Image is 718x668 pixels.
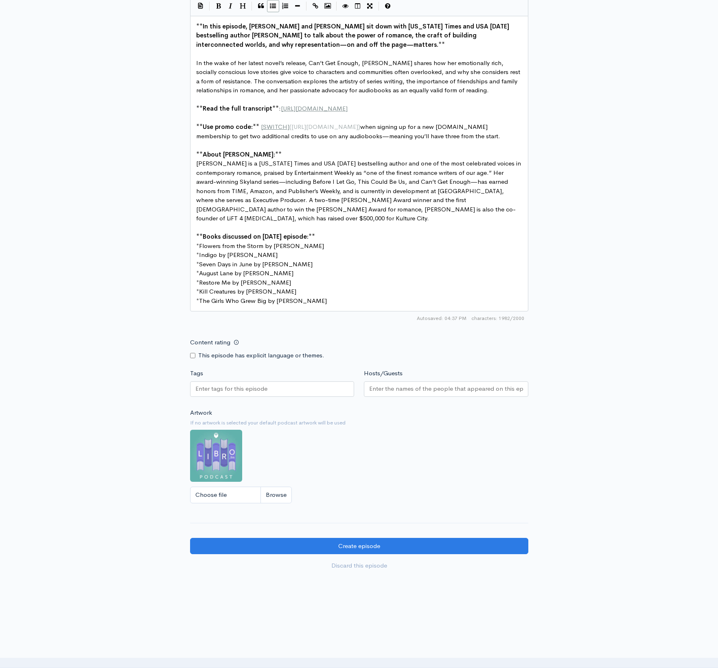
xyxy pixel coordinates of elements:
[199,269,293,277] span: August Lane by [PERSON_NAME]
[203,150,275,158] span: About [PERSON_NAME]:
[471,315,524,322] span: 1982/2000
[252,2,252,11] i: |
[336,2,337,11] i: |
[261,123,263,131] span: [
[190,334,230,351] label: Content rating
[369,384,523,394] input: Enter the names of the people that appeared on this episode
[358,123,360,131] span: )
[196,123,500,140] span: when signing up for a new [DOMAIN_NAME] membership to get two additional credits to use on any au...
[199,287,296,295] span: Kill Creatures by [PERSON_NAME]
[198,351,324,360] label: This episode has explicit language or themes.
[196,22,511,48] span: In this episode, [PERSON_NAME] and [PERSON_NAME] sit down with [US_STATE] Times and USA [DATE] be...
[291,123,358,131] span: [URL][DOMAIN_NAME]
[190,408,212,418] label: Artwork
[209,2,210,11] i: |
[281,104,348,112] span: [URL][DOMAIN_NAME]
[199,260,313,268] span: Seven Days in June by [PERSON_NAME]
[289,123,291,131] span: (
[199,297,327,305] span: The Girls Who Grew Big by [PERSON_NAME]
[199,279,291,286] span: Restore Me by [PERSON_NAME]
[190,538,528,555] input: Create episode
[190,369,203,378] label: Tags
[379,2,379,11] i: |
[203,104,272,112] span: Read the full transcript
[203,123,253,131] span: Use promo code:
[190,419,528,427] small: If no artwork is selected your default podcast artwork will be used
[195,384,269,394] input: Enter tags for this episode
[196,104,348,112] span: :
[417,315,466,322] span: Autosaved: 04:37 PM
[203,233,309,240] span: Books discussed on [DATE] episode:
[306,2,307,11] i: |
[196,59,522,94] span: In the wake of her latest novel’s release, Can’t Get Enough, [PERSON_NAME] shares how her emotion...
[263,123,287,131] span: SWITCH
[196,159,523,222] span: [PERSON_NAME] is a [US_STATE] Times and USA [DATE] bestselling author and one of the most celebra...
[199,242,324,250] span: Flowers from the Storm by [PERSON_NAME]
[364,369,403,378] label: Hosts/Guests
[190,557,528,574] a: Discard this episode
[199,251,278,259] span: Indigo by [PERSON_NAME]
[287,123,289,131] span: ]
